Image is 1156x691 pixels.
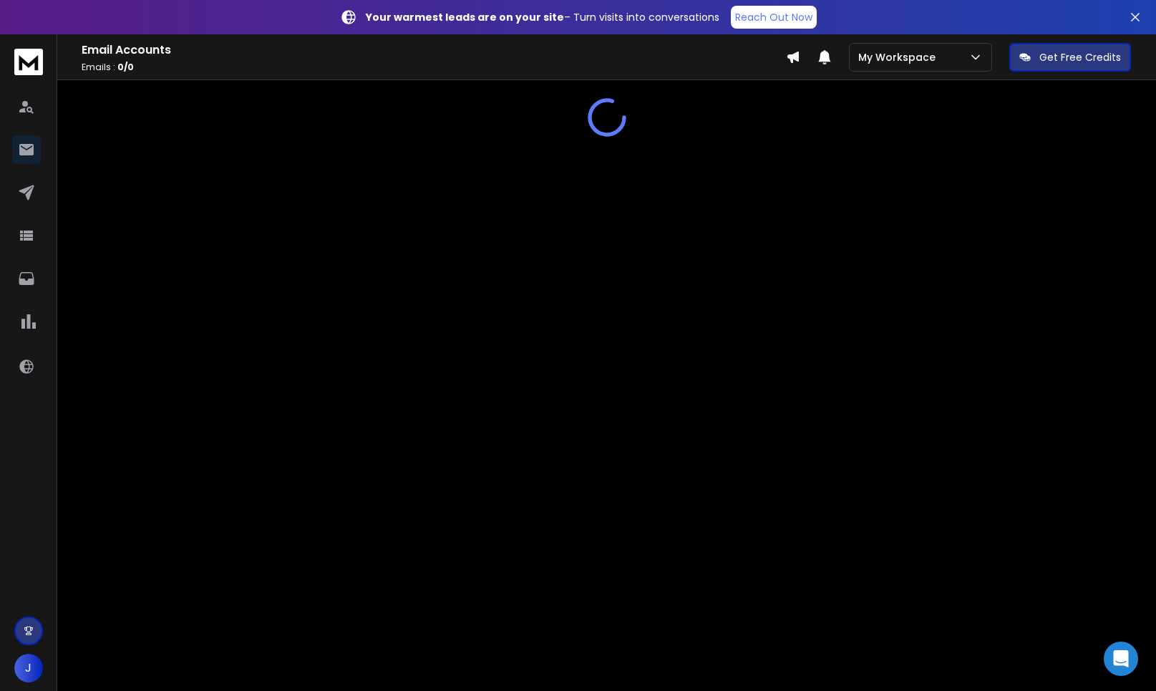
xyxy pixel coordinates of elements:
[366,10,564,24] strong: Your warmest leads are on your site
[735,10,812,24] p: Reach Out Now
[1039,50,1121,64] p: Get Free Credits
[366,10,719,24] p: – Turn visits into conversations
[82,42,786,59] h1: Email Accounts
[14,654,43,682] button: J
[1009,43,1131,72] button: Get Free Credits
[858,50,941,64] p: My Workspace
[117,61,134,73] span: 0 / 0
[731,6,817,29] a: Reach Out Now
[1104,642,1138,676] div: Open Intercom Messenger
[82,62,786,73] p: Emails :
[14,49,43,75] img: logo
